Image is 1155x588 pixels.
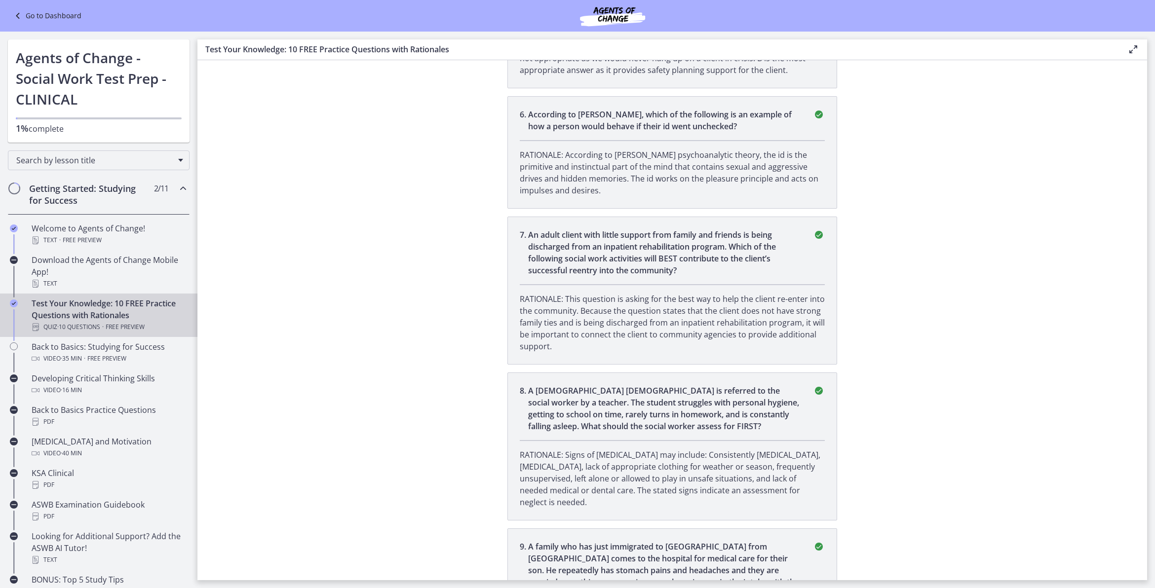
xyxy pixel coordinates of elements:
div: Search by lesson title [8,150,190,170]
p: An adult client with little support from family and friends is being discharged from an inpatient... [528,229,801,276]
span: Free preview [106,321,145,333]
span: · [59,234,61,246]
i: correct [813,109,825,120]
i: Completed [10,299,18,307]
div: Text [32,234,186,246]
span: · 40 min [61,447,82,459]
div: Video [32,353,186,365]
div: Back to Basics: Studying for Success [32,341,186,365]
i: correct [813,229,825,241]
p: A [DEMOGRAPHIC_DATA] [DEMOGRAPHIC_DATA] is referred to the social worker by a teacher. The studen... [528,385,801,432]
i: correct [813,385,825,397]
div: Test Your Knowledge: 10 FREE Practice Questions with Rationales [32,297,186,333]
span: Free preview [87,353,126,365]
span: Free preview [63,234,102,246]
div: Quiz [32,321,186,333]
div: PDF [32,416,186,428]
h2: Getting Started: Studying for Success [29,183,150,206]
span: Search by lesson title [16,155,173,166]
div: Download the Agents of Change Mobile App! [32,254,186,290]
span: 8 . [520,385,528,432]
div: KSA Clinical [32,467,186,491]
img: Agents of Change [553,4,672,28]
div: Welcome to Agents of Change! [32,222,186,246]
div: Looking for Additional Support? Add the ASWB AI Tutor! [32,530,186,566]
div: PDF [32,479,186,491]
span: 7 . [520,229,528,276]
span: · [102,321,104,333]
div: PDF [32,511,186,522]
p: RATIONALE: This question is asking for the best way to help the client re-enter into the communit... [520,293,825,352]
span: · [84,353,85,365]
span: 6 . [520,109,528,132]
p: RATIONALE: According to [PERSON_NAME] psychoanalytic theory, the id is the primitive and instinct... [520,149,825,196]
p: complete [16,122,182,135]
h3: Test Your Knowledge: 10 FREE Practice Questions with Rationales [205,43,1112,55]
div: Developing Critical Thinking Skills [32,372,186,396]
div: [MEDICAL_DATA] and Motivation [32,436,186,459]
div: Video [32,447,186,459]
a: Go to Dashboard [12,10,81,22]
span: · 16 min [61,384,82,396]
p: According to [PERSON_NAME], which of the following is an example of how a person would behave if ... [528,109,801,132]
h1: Agents of Change - Social Work Test Prep - CLINICAL [16,47,182,110]
i: Completed [10,224,18,232]
span: 1% [16,122,29,134]
span: · 10 Questions [57,321,100,333]
div: Text [32,554,186,566]
div: Text [32,278,186,290]
i: correct [813,541,825,552]
p: RATIONALE: Signs of [MEDICAL_DATA] may include: Consistently [MEDICAL_DATA], [MEDICAL_DATA], lack... [520,449,825,508]
div: Video [32,384,186,396]
span: · 35 min [61,353,82,365]
span: 2 / 11 [154,183,168,194]
div: ASWB Examination Guidebook [32,499,186,522]
div: Back to Basics Practice Questions [32,404,186,428]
